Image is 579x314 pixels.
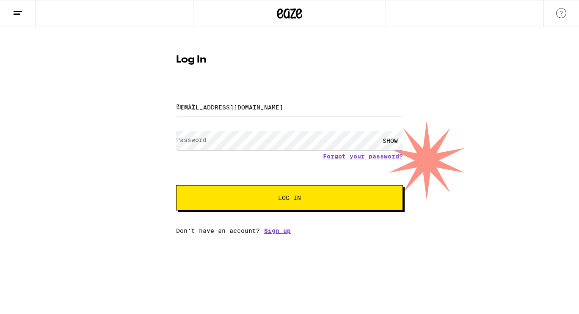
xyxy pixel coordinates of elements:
[176,227,403,234] div: Don't have an account?
[176,137,207,143] label: Password
[5,6,61,13] span: Hi. Need any help?
[264,227,291,234] a: Sign up
[176,103,195,110] label: Email
[176,185,403,210] button: Log In
[176,98,403,117] input: Email
[278,195,301,201] span: Log In
[176,55,403,65] h1: Log In
[323,153,403,160] a: Forgot your password?
[378,131,403,150] div: SHOW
